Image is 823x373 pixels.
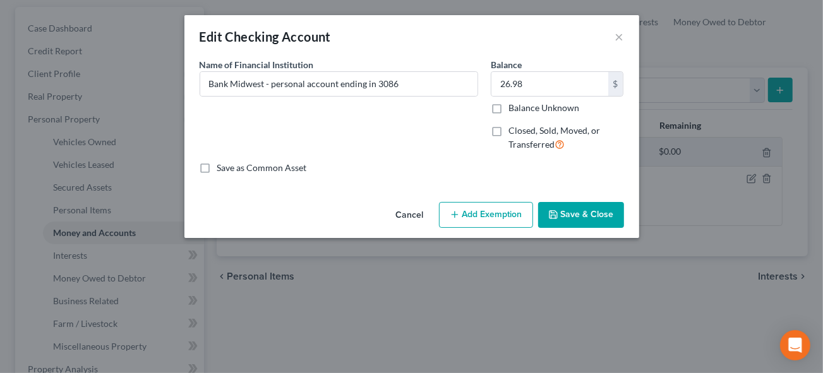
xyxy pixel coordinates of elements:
span: Name of Financial Institution [200,59,314,70]
div: Open Intercom Messenger [780,330,810,360]
label: Balance [491,58,522,71]
button: × [615,29,624,44]
label: Save as Common Asset [217,162,307,174]
input: 0.00 [491,72,608,96]
button: Save & Close [538,202,624,228]
button: Cancel [386,203,434,228]
input: Enter name... [200,72,478,96]
button: Add Exemption [439,202,533,228]
div: Edit Checking Account [200,28,331,45]
div: $ [608,72,623,96]
span: Closed, Sold, Moved, or Transferred [508,125,600,150]
label: Balance Unknown [508,102,579,114]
